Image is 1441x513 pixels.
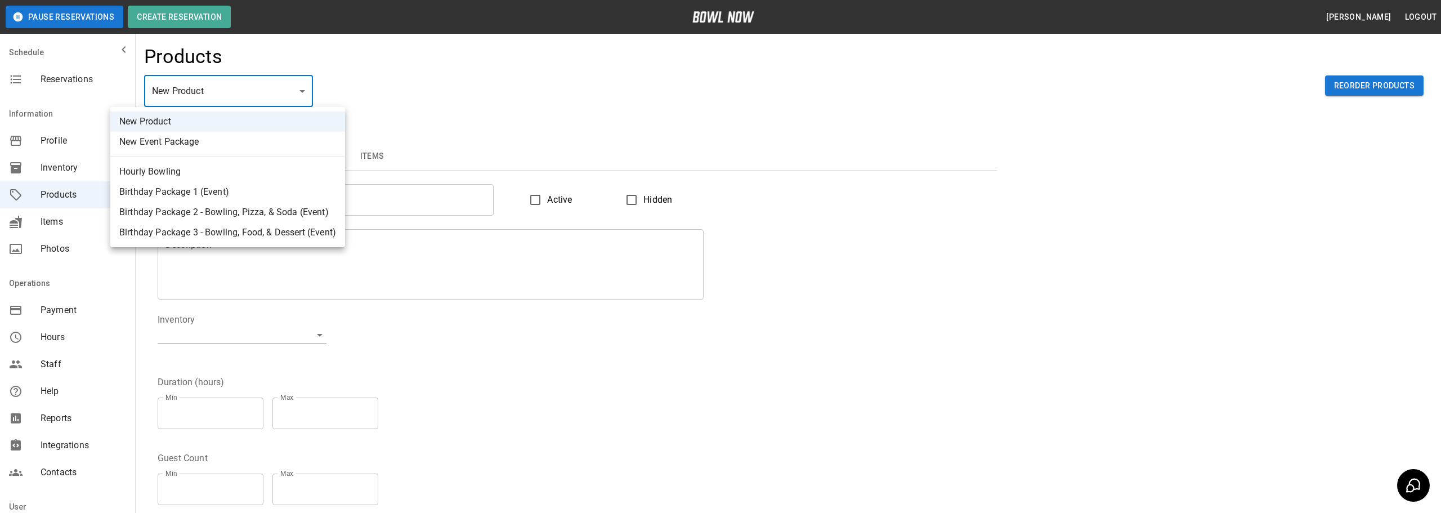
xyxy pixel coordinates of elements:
[110,222,345,243] li: Birthday Package 3 - Bowling, Food, & Dessert (Event)
[110,182,345,202] li: Birthday Package 1 (Event)
[110,132,345,152] li: New Event Package
[110,202,345,222] li: Birthday Package 2 - Bowling, Pizza, & Soda (Event)
[110,111,345,132] li: New Product
[110,162,345,182] li: Hourly Bowling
